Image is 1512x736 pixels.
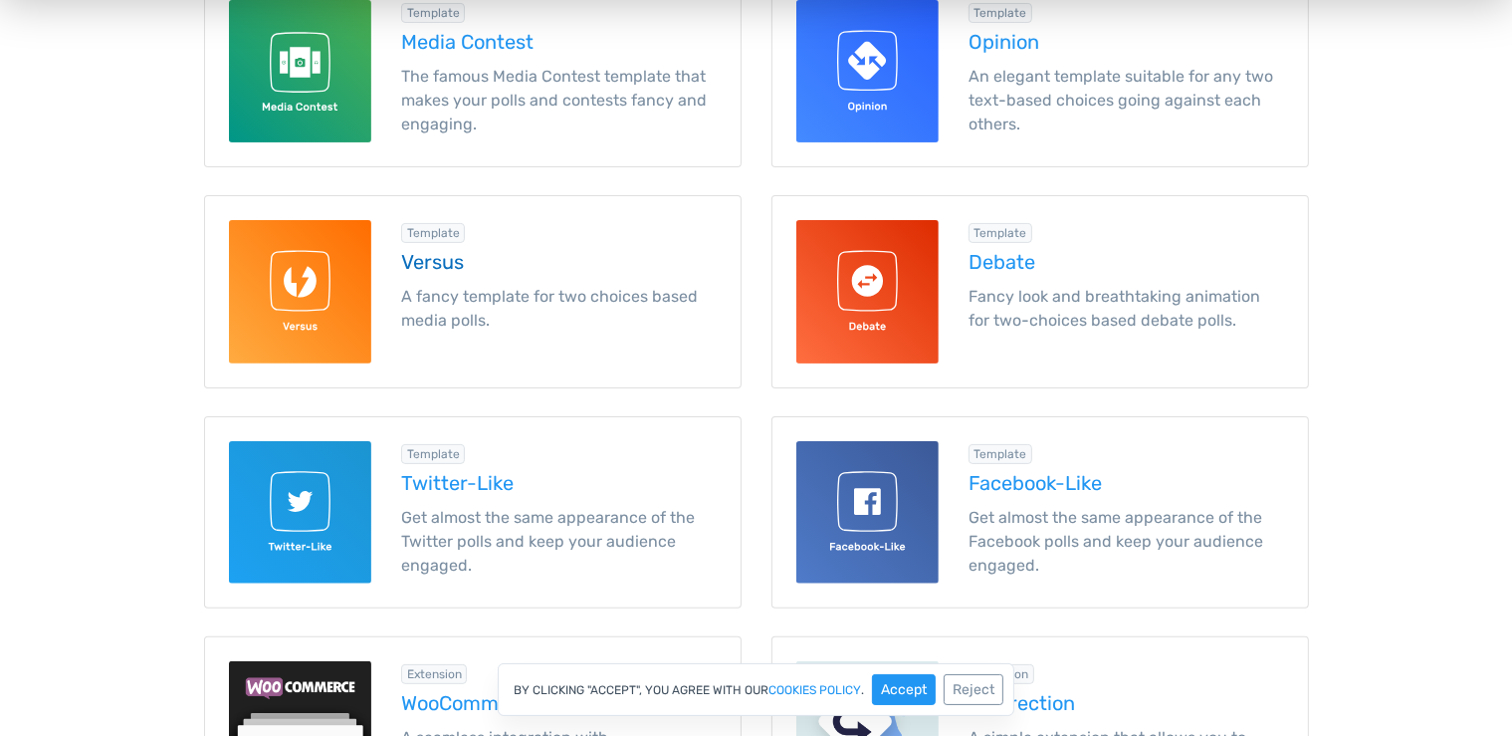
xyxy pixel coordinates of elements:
[401,65,717,136] p: The famous Media Contest template that makes your polls and contests fancy and engaging.
[969,65,1284,136] p: An elegant template suitable for any two text-based choices going against each others.
[969,31,1284,53] h5: Opinion template for TotalPoll
[771,195,1309,387] a: Debate for TotalPoll Template Debate Fancy look and breathtaking animation for two-choices based ...
[401,285,717,333] p: A fancy template for two choices based media polls.
[796,441,939,584] img: Facebook-Like for TotalPoll
[401,223,466,243] div: Template
[401,251,717,273] h5: Versus template for TotalPoll
[969,251,1284,273] h5: Debate template for TotalPoll
[204,416,742,609] a: Twitter-Like for TotalPoll Template Twitter-Like Get almost the same appearance of the Twitter po...
[401,472,717,494] h5: Twitter-Like template for TotalPoll
[771,416,1309,609] a: Facebook-Like for TotalPoll Template Facebook-Like Get almost the same appearance of the Facebook...
[229,441,371,584] img: Twitter-Like for TotalPoll
[969,223,1033,243] div: Template
[969,3,1033,23] div: Template
[401,506,717,578] p: Get almost the same appearance of the Twitter polls and keep your audience engaged.
[944,674,1003,705] button: Reject
[969,444,1033,464] div: Template
[872,674,936,705] button: Accept
[969,506,1284,578] p: Get almost the same appearance of the Facebook polls and keep your audience engaged.
[401,3,466,23] div: Template
[401,444,466,464] div: Template
[768,684,861,696] a: cookies policy
[229,220,371,363] img: Versus for TotalPoll
[969,472,1284,494] h5: Facebook-Like template for TotalPoll
[796,220,939,363] img: Debate for TotalPoll
[498,663,1014,716] div: By clicking "Accept", you agree with our .
[969,285,1284,333] p: Fancy look and breathtaking animation for two-choices based debate polls.
[401,31,717,53] h5: Media Contest template for TotalPoll
[204,195,742,387] a: Versus for TotalPoll Template Versus A fancy template for two choices based media polls.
